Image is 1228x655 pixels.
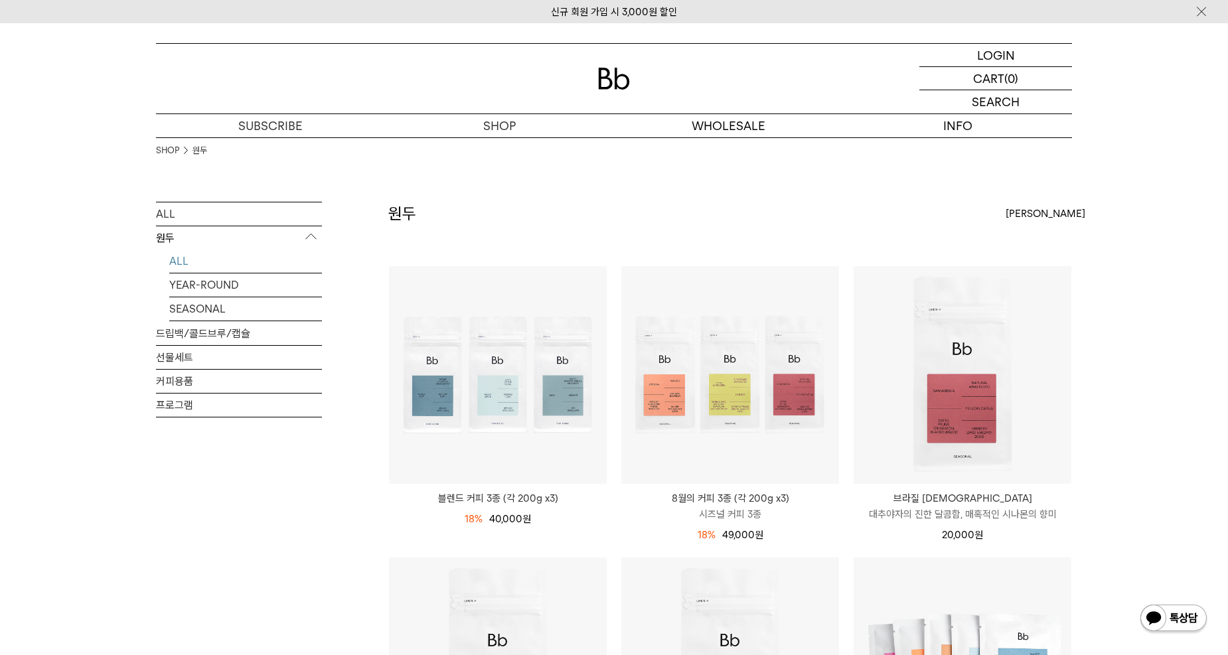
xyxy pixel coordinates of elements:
[621,506,839,522] p: 시즈널 커피 3종
[854,490,1071,506] p: 브라질 [DEMOGRAPHIC_DATA]
[977,44,1015,66] p: LOGIN
[1139,603,1208,635] img: 카카오톡 채널 1:1 채팅 버튼
[698,527,716,543] div: 18%
[598,68,630,90] img: 로고
[621,266,839,484] img: 8월의 커피 3종 (각 200g x3)
[1006,206,1085,222] span: [PERSON_NAME]
[1004,67,1018,90] p: (0)
[156,202,322,226] a: ALL
[156,370,322,393] a: 커피용품
[755,529,763,541] span: 원
[854,490,1071,522] a: 브라질 [DEMOGRAPHIC_DATA] 대추야자의 진한 달콤함, 매혹적인 시나몬의 향미
[973,67,1004,90] p: CART
[919,67,1072,90] a: CART (0)
[919,44,1072,67] a: LOGIN
[489,513,531,525] span: 40,000
[722,529,763,541] span: 49,000
[942,529,983,541] span: 20,000
[156,394,322,417] a: 프로그램
[854,266,1071,484] img: 브라질 사맘바이아
[169,273,322,297] a: YEAR-ROUND
[192,144,207,157] a: 원두
[843,114,1072,137] p: INFO
[854,506,1071,522] p: 대추야자의 진한 달콤함, 매혹적인 시나몬의 향미
[621,490,839,506] p: 8월의 커피 3종 (각 200g x3)
[156,322,322,345] a: 드립백/콜드브루/캡슐
[551,6,677,18] a: 신규 회원 가입 시 3,000원 할인
[385,114,614,137] a: SHOP
[156,144,179,157] a: SHOP
[614,114,843,137] p: WHOLESALE
[156,226,322,250] p: 원두
[972,90,1020,113] p: SEARCH
[389,490,607,506] a: 블렌드 커피 3종 (각 200g x3)
[169,250,322,273] a: ALL
[621,490,839,522] a: 8월의 커피 3종 (각 200g x3) 시즈널 커피 3종
[522,513,531,525] span: 원
[388,202,416,225] h2: 원두
[156,346,322,369] a: 선물세트
[169,297,322,321] a: SEASONAL
[156,114,385,137] a: SUBSCRIBE
[974,529,983,541] span: 원
[389,266,607,484] img: 블렌드 커피 3종 (각 200g x3)
[465,511,483,527] div: 18%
